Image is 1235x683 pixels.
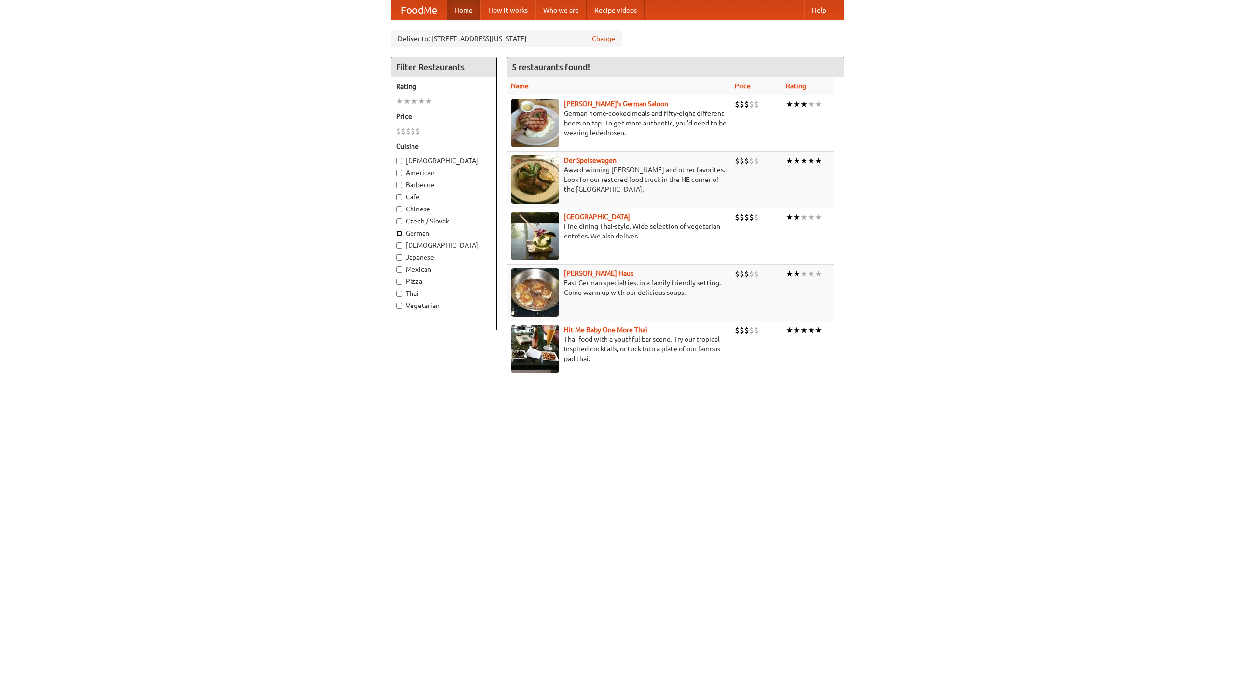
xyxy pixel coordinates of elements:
li: $ [744,268,749,279]
h5: Rating [396,82,492,91]
input: Barbecue [396,182,402,188]
a: How it works [480,0,535,20]
li: $ [396,126,401,137]
li: ★ [800,155,808,166]
li: $ [735,155,740,166]
label: Thai [396,289,492,298]
h4: Filter Restaurants [391,57,496,77]
p: Fine dining Thai-style. Wide selection of vegetarian entrées. We also deliver. [511,222,727,241]
input: [DEMOGRAPHIC_DATA] [396,158,402,164]
a: FoodMe [391,0,447,20]
li: $ [740,99,744,110]
a: [PERSON_NAME]'s German Saloon [564,100,668,108]
img: speisewagen.jpg [511,155,559,204]
li: ★ [786,268,793,279]
a: Who we are [535,0,587,20]
div: Deliver to: [STREET_ADDRESS][US_STATE] [391,30,622,47]
li: ★ [418,96,425,107]
li: $ [744,99,749,110]
li: $ [411,126,415,137]
li: $ [749,212,754,223]
li: ★ [425,96,432,107]
label: German [396,228,492,238]
a: Help [804,0,834,20]
li: $ [735,99,740,110]
img: esthers.jpg [511,99,559,147]
li: $ [740,155,744,166]
li: ★ [808,99,815,110]
li: ★ [786,212,793,223]
li: ★ [411,96,418,107]
li: ★ [786,99,793,110]
label: Vegetarian [396,301,492,310]
p: German home-cooked meals and fifty-eight different beers on tap. To get more authentic, you'd nee... [511,109,727,138]
li: ★ [800,212,808,223]
label: Czech / Slovak [396,216,492,226]
input: Czech / Slovak [396,218,402,224]
input: Vegetarian [396,303,402,309]
li: ★ [786,155,793,166]
a: Rating [786,82,806,90]
li: $ [744,155,749,166]
li: $ [401,126,406,137]
h5: Price [396,112,492,121]
li: ★ [793,212,800,223]
a: [PERSON_NAME] Haus [564,269,633,277]
label: [DEMOGRAPHIC_DATA] [396,156,492,166]
p: Thai food with a youthful bar scene. Try our tropical inspired cocktails, or tuck into a plate of... [511,335,727,363]
li: ★ [800,99,808,110]
li: ★ [396,96,403,107]
input: Pizza [396,279,402,285]
ng-pluralize: 5 restaurants found! [512,62,590,71]
a: Change [592,34,615,43]
li: $ [406,126,411,137]
li: $ [749,268,754,279]
label: [DEMOGRAPHIC_DATA] [396,240,492,250]
li: $ [744,325,749,335]
li: ★ [815,155,822,166]
a: Hit Me Baby One More Thai [564,326,647,334]
b: Der Speisewagen [564,156,617,164]
input: Thai [396,291,402,297]
li: $ [749,155,754,166]
input: Japanese [396,254,402,261]
a: Home [447,0,480,20]
li: $ [754,99,759,110]
li: $ [735,325,740,335]
a: [GEOGRAPHIC_DATA] [564,213,630,221]
input: Chinese [396,206,402,212]
img: babythai.jpg [511,325,559,373]
label: Chinese [396,204,492,214]
li: $ [754,268,759,279]
li: ★ [808,268,815,279]
p: Award-winning [PERSON_NAME] and other favorites. Look for our restored food truck in the NE corne... [511,165,727,194]
a: Name [511,82,529,90]
li: ★ [403,96,411,107]
a: Price [735,82,751,90]
li: $ [749,325,754,335]
li: $ [744,212,749,223]
label: Mexican [396,265,492,274]
li: ★ [815,268,822,279]
input: [DEMOGRAPHIC_DATA] [396,242,402,249]
input: Cafe [396,194,402,200]
li: ★ [808,155,815,166]
li: $ [749,99,754,110]
label: Barbecue [396,180,492,190]
li: $ [735,212,740,223]
label: American [396,168,492,178]
li: ★ [786,325,793,335]
li: ★ [815,99,822,110]
li: ★ [800,325,808,335]
input: American [396,170,402,176]
p: East German specialties, in a family-friendly setting. Come warm up with our delicious soups. [511,278,727,297]
a: Recipe videos [587,0,645,20]
label: Cafe [396,192,492,202]
li: $ [754,325,759,335]
li: ★ [815,325,822,335]
li: ★ [793,268,800,279]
